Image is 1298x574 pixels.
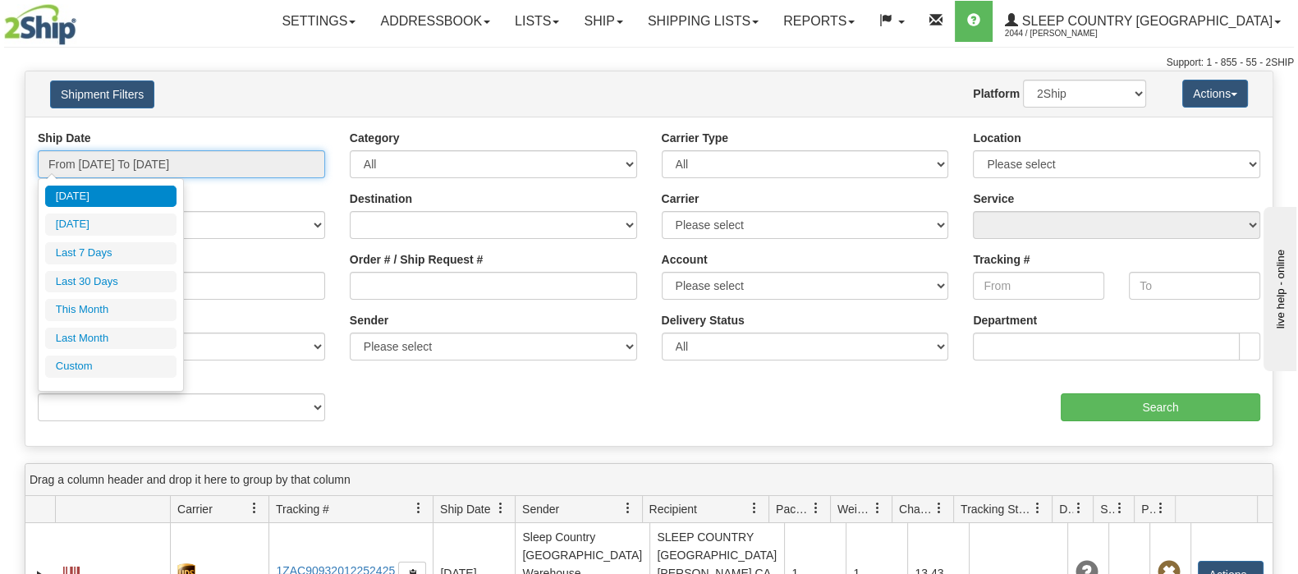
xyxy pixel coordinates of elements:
[45,214,177,236] li: [DATE]
[635,1,771,42] a: Shipping lists
[502,1,571,42] a: Lists
[973,272,1104,300] input: From
[241,494,268,522] a: Carrier filter column settings
[802,494,830,522] a: Packages filter column settings
[741,494,768,522] a: Recipient filter column settings
[1059,501,1073,517] span: Delivery Status
[350,312,388,328] label: Sender
[776,501,810,517] span: Packages
[50,80,154,108] button: Shipment Filters
[487,494,515,522] a: Ship Date filter column settings
[973,130,1021,146] label: Location
[1061,393,1260,421] input: Search
[771,1,867,42] a: Reports
[662,251,708,268] label: Account
[177,501,213,517] span: Carrier
[1005,25,1128,42] span: 2044 / [PERSON_NAME]
[993,1,1293,42] a: Sleep Country [GEOGRAPHIC_DATA] 2044 / [PERSON_NAME]
[276,501,329,517] span: Tracking #
[269,1,368,42] a: Settings
[662,130,728,146] label: Carrier Type
[1018,14,1273,28] span: Sleep Country [GEOGRAPHIC_DATA]
[405,494,433,522] a: Tracking # filter column settings
[350,130,400,146] label: Category
[45,271,177,293] li: Last 30 Days
[45,242,177,264] li: Last 7 Days
[45,299,177,321] li: This Month
[368,1,502,42] a: Addressbook
[1106,494,1134,522] a: Shipment Issues filter column settings
[864,494,892,522] a: Weight filter column settings
[1141,501,1155,517] span: Pickup Status
[649,501,697,517] span: Recipient
[662,191,699,207] label: Carrier
[662,312,745,328] label: Delivery Status
[522,501,559,517] span: Sender
[25,464,1273,496] div: grid grouping header
[1260,203,1296,370] iframe: chat widget
[1065,494,1093,522] a: Delivery Status filter column settings
[45,356,177,378] li: Custom
[973,191,1014,207] label: Service
[4,4,76,45] img: logo2044.jpg
[571,1,635,42] a: Ship
[1100,501,1114,517] span: Shipment Issues
[1182,80,1248,108] button: Actions
[350,251,484,268] label: Order # / Ship Request #
[973,85,1020,102] label: Platform
[973,251,1030,268] label: Tracking #
[1129,272,1260,300] input: To
[4,56,1294,70] div: Support: 1 - 855 - 55 - 2SHIP
[961,501,1032,517] span: Tracking Status
[1024,494,1052,522] a: Tracking Status filter column settings
[12,14,152,26] div: live help - online
[925,494,953,522] a: Charge filter column settings
[614,494,642,522] a: Sender filter column settings
[350,191,412,207] label: Destination
[899,501,933,517] span: Charge
[45,328,177,350] li: Last Month
[440,501,490,517] span: Ship Date
[973,312,1037,328] label: Department
[45,186,177,208] li: [DATE]
[38,130,91,146] label: Ship Date
[837,501,872,517] span: Weight
[1147,494,1175,522] a: Pickup Status filter column settings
